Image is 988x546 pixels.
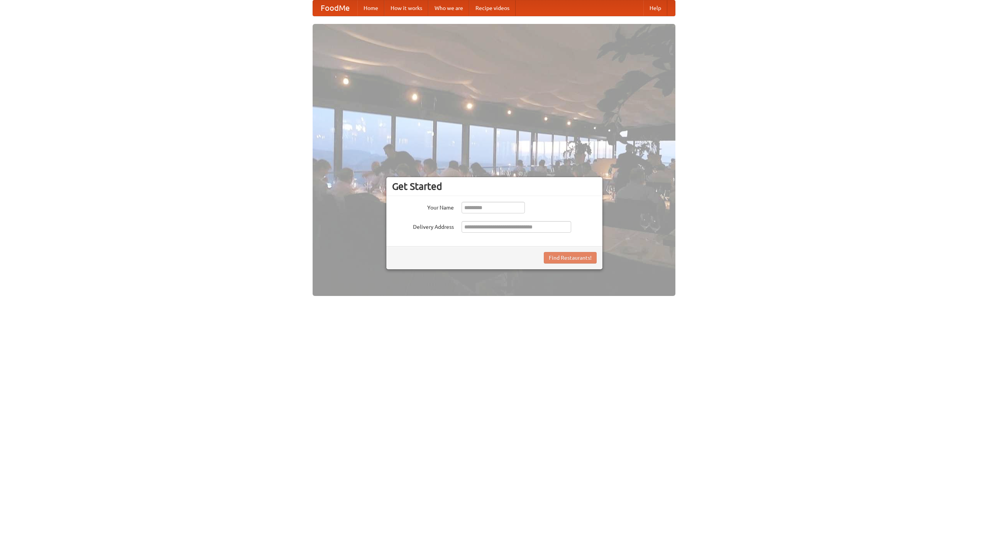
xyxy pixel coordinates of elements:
label: Your Name [392,202,454,211]
button: Find Restaurants! [544,252,597,264]
h3: Get Started [392,181,597,192]
label: Delivery Address [392,221,454,231]
a: How it works [384,0,428,16]
a: Who we are [428,0,469,16]
a: Home [357,0,384,16]
a: Help [643,0,667,16]
a: FoodMe [313,0,357,16]
a: Recipe videos [469,0,516,16]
